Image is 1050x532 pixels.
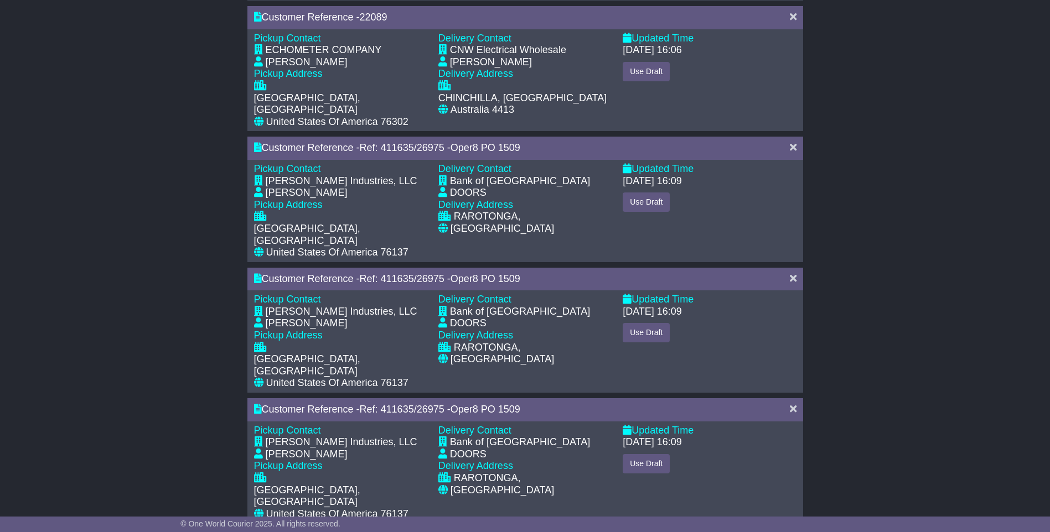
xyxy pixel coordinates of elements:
div: [PERSON_NAME] Industries, LLC [266,436,417,448]
span: Delivery Contact [438,33,511,44]
span: Pickup Address [254,330,323,341]
div: Customer Reference - [254,12,779,24]
div: DOORS [450,317,487,330]
span: Pickup Contact [254,163,321,174]
span: Delivery Address [438,199,513,210]
div: CHINCHILLA, [GEOGRAPHIC_DATA] [438,92,607,105]
button: Use Draft [623,192,670,212]
span: Ref: 411635/26975 -Oper8 PO 1509 [360,142,520,153]
button: Use Draft [623,454,670,473]
div: [GEOGRAPHIC_DATA] [451,484,554,497]
div: [GEOGRAPHIC_DATA] [451,353,554,366]
div: [GEOGRAPHIC_DATA], [GEOGRAPHIC_DATA] [254,484,427,508]
button: Use Draft [623,62,670,81]
div: [DATE] 16:09 [623,306,682,318]
div: Customer Reference - [254,273,779,285]
span: Pickup Contact [254,425,321,436]
div: DOORS [450,448,487,461]
div: United States Of America 76137 [266,247,408,259]
div: Updated Time [623,425,796,437]
span: © One World Courier 2025. All rights reserved. [180,519,340,528]
div: [PERSON_NAME] [266,56,348,69]
div: Customer Reference - [254,142,779,154]
div: United States Of America 76137 [266,508,408,520]
div: Australia 4413 [451,104,514,116]
div: Bank of [GEOGRAPHIC_DATA] [450,175,590,187]
div: [GEOGRAPHIC_DATA], [GEOGRAPHIC_DATA] [254,92,427,116]
span: Pickup Address [254,199,323,210]
div: Updated Time [623,163,796,175]
div: Updated Time [623,294,796,306]
span: Delivery Contact [438,294,511,305]
span: 22089 [360,12,387,23]
div: Bank of [GEOGRAPHIC_DATA] [450,436,590,448]
div: [GEOGRAPHIC_DATA] [451,223,554,235]
div: ECHOMETER COMPANY [266,44,382,56]
span: Delivery Contact [438,425,511,436]
span: Delivery Address [438,68,513,79]
div: [DATE] 16:09 [623,436,682,448]
div: [PERSON_NAME] Industries, LLC [266,175,417,187]
div: DOORS [450,187,487,199]
span: Delivery Contact [438,163,511,174]
div: [PERSON_NAME] Industries, LLC [266,306,417,318]
div: RAROTONGA, [454,342,521,354]
div: [PERSON_NAME] [266,317,348,330]
span: Pickup Contact [254,33,321,44]
span: Pickup Address [254,68,323,79]
div: [GEOGRAPHIC_DATA], [GEOGRAPHIC_DATA] [254,223,427,247]
span: Ref: 411635/26975 -Oper8 PO 1509 [360,273,520,284]
div: RAROTONGA, [454,472,521,484]
div: Customer Reference - [254,404,779,416]
span: Pickup Address [254,460,323,471]
div: [PERSON_NAME] [450,56,532,69]
div: United States Of America 76302 [266,116,408,128]
div: United States Of America 76137 [266,377,408,389]
button: Use Draft [623,323,670,342]
div: [GEOGRAPHIC_DATA], [GEOGRAPHIC_DATA] [254,353,427,377]
span: Delivery Address [438,460,513,471]
div: [PERSON_NAME] [266,448,348,461]
div: CNW Electrical Wholesale [450,44,566,56]
div: Bank of [GEOGRAPHIC_DATA] [450,306,590,318]
span: Pickup Contact [254,294,321,305]
span: Delivery Address [438,330,513,341]
div: [DATE] 16:09 [623,175,682,187]
div: RAROTONGA, [454,211,521,223]
span: Ref: 411635/26975 -Oper8 PO 1509 [360,404,520,415]
div: [PERSON_NAME] [266,187,348,199]
div: [DATE] 16:06 [623,44,682,56]
div: Updated Time [623,33,796,45]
